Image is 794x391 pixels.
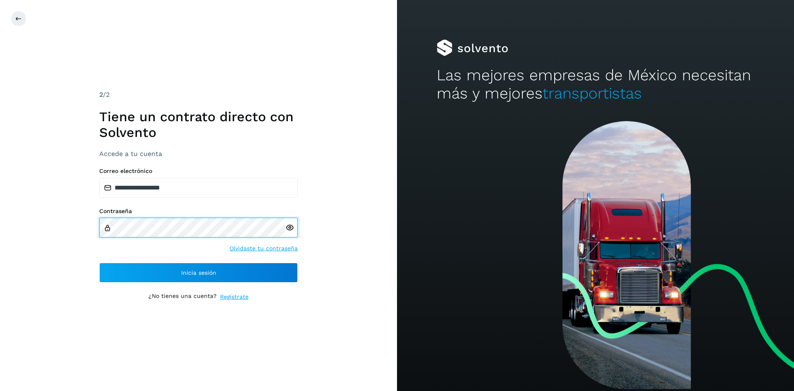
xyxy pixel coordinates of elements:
[543,84,642,102] span: transportistas
[148,293,217,301] p: ¿No tienes una cuenta?
[99,91,103,98] span: 2
[99,263,298,283] button: Inicia sesión
[99,208,298,215] label: Contraseña
[437,66,754,103] h2: Las mejores empresas de México necesitan más y mejores
[220,293,249,301] a: Regístrate
[99,168,298,175] label: Correo electrónico
[99,150,298,158] h3: Accede a tu cuenta
[181,270,216,276] span: Inicia sesión
[99,90,298,100] div: /2
[99,109,298,141] h1: Tiene un contrato directo con Solvento
[230,244,298,253] a: Olvidaste tu contraseña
